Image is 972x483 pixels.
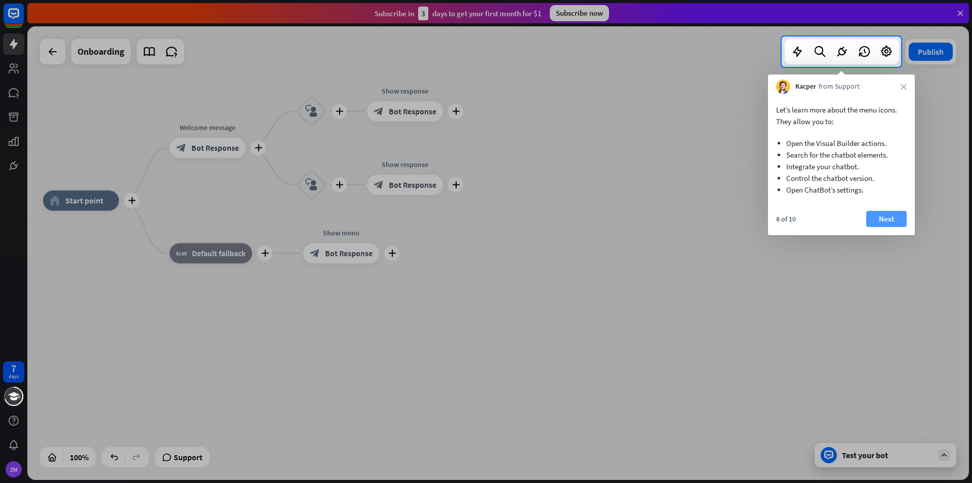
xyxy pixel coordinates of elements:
[8,4,38,34] button: Open LiveChat chat widget
[776,104,907,127] p: Let’s learn more about the menu icons. They allow you to:
[901,84,907,90] i: close
[776,214,796,224] div: 8 of 10
[795,82,816,92] span: Kacper
[786,149,897,161] li: Search for the chatbot elements.
[786,161,897,172] li: Integrate your chatbot.
[866,211,907,227] button: Next
[786,172,897,184] li: Control the chatbot version.
[819,82,860,92] span: from Support
[786,137,897,149] li: Open the Visual Builder actions.
[786,184,897,196] li: Open ChatBot’s settings.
